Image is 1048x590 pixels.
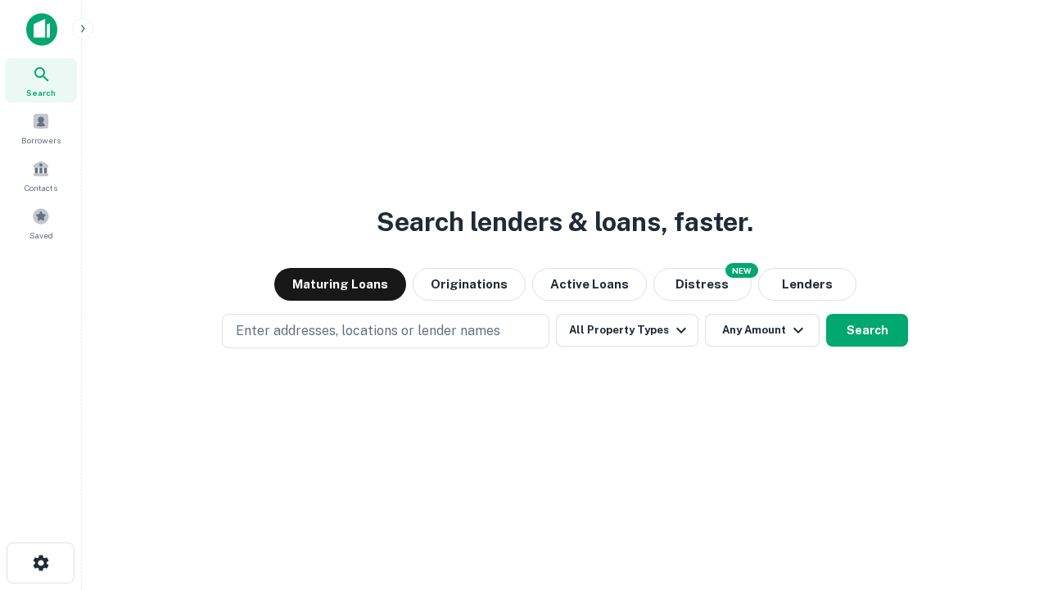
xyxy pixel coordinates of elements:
[5,153,77,197] a: Contacts
[725,263,758,278] div: NEW
[532,268,647,301] button: Active Loans
[758,268,856,301] button: Lenders
[377,202,753,242] h3: Search lenders & loans, faster.
[29,229,53,242] span: Saved
[5,106,77,150] a: Borrowers
[826,314,908,347] button: Search
[653,268,752,301] button: Search distressed loans with lien and other non-mortgage details.
[5,201,77,245] a: Saved
[222,314,549,348] button: Enter addresses, locations or lender names
[274,268,406,301] button: Maturing Loans
[5,58,77,102] a: Search
[25,181,57,194] span: Contacts
[556,314,698,347] button: All Property Types
[21,134,61,147] span: Borrowers
[966,459,1048,538] iframe: Chat Widget
[413,268,526,301] button: Originations
[26,13,57,46] img: capitalize-icon.png
[705,314,820,347] button: Any Amount
[26,86,56,99] span: Search
[236,321,500,341] p: Enter addresses, locations or lender names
